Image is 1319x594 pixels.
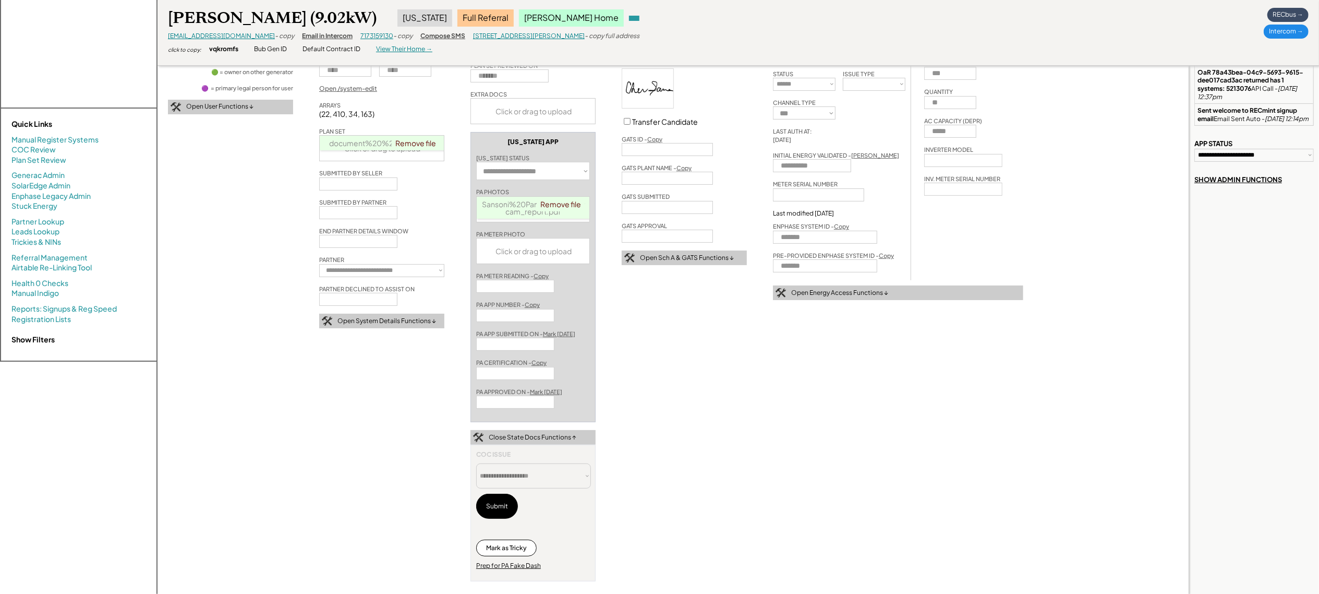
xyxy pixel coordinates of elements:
[319,169,382,177] div: SUBMITTED BY SELLER
[420,32,465,41] div: Compose SMS
[1197,106,1298,123] strong: Sent welcome to RECmint signup email
[473,433,483,442] img: tool-icon.png
[1194,139,1232,148] div: APP STATUS
[476,188,509,196] div: PA PHOTOS
[392,136,440,150] a: Remove file
[476,272,549,280] div: PA METER READING -
[476,359,547,366] div: PA CERTIFICATION -
[393,32,413,41] div: - copy
[319,127,345,135] div: PLAN SET
[11,237,61,247] a: Trickies & NINs
[525,301,540,308] u: Copy
[476,562,541,571] div: Prep for PA Fake Dash
[622,164,692,172] div: GATS PLANT NAME -
[11,145,56,155] a: COC Review
[624,253,635,263] img: tool-icon.png
[168,46,201,53] div: click to copy:
[11,191,91,201] a: Enphase Legacy Admin
[322,316,332,326] img: tool-icon.png
[773,180,838,188] div: METER SERIAL NUMBER
[171,102,181,112] img: tool-icon.png
[11,181,70,191] a: SolarEdge Admin
[791,289,888,298] div: Open Energy Access Functions ↓
[482,199,585,216] a: Sansoni%20Panels_companycam_report.pdf
[843,70,875,78] div: ISSUE TYPE
[209,45,238,54] div: vqkromfs
[186,102,253,111] div: Open User Functions ↓
[476,330,575,338] div: PA APP SUBMITTED ON -
[632,117,698,126] label: Transfer Candidate
[319,101,341,109] div: ARRAYS
[319,85,377,93] div: Open /system-edit
[477,239,590,264] div: Click or drag to upload
[489,433,576,442] div: Close State Docs Functions ↑
[851,152,899,159] u: [PERSON_NAME]
[11,135,99,145] a: Manual Register Systems
[924,175,1000,183] div: INV. METER SERIAL NUMBER
[773,151,899,159] div: INITIAL ENERGY VALIDATED -
[470,90,507,98] div: EXTRA DOCS
[275,32,294,41] div: - copy
[773,99,816,106] div: CHANNEL TYPE
[519,9,624,26] div: [PERSON_NAME] Home
[543,330,575,337] u: Mark [DATE]
[11,170,65,181] a: Generac Admin
[530,388,562,395] u: Mark [DATE]
[622,69,673,108] img: EDJgwIABAwYMGDBgwIABAwYMGDBgwIABAwYMGDBgwIABAwYMGDBgwIABAwYMGDBgwIABAwYMGDBgwIABAwYMGDBgwIABAwYMG...
[211,68,293,76] div: 🟢 = owner on other generator
[201,84,293,92] div: 🟣 = primary legal person for user
[476,450,511,459] div: COC ISSUE
[1197,68,1311,101] div: API Call -
[1267,8,1309,22] div: RECbus →
[397,9,452,26] div: [US_STATE]
[319,227,408,235] div: END PARTNER DETAILS WINDOW
[773,127,836,144] div: LAST AUTH AT: [DATE]
[773,209,834,218] div: Last modified [DATE]
[534,272,549,279] u: Copy
[537,197,585,211] a: Remove file
[319,109,374,120] div: (22, 410, 34, 163)
[319,285,415,293] div: PARTNER DECLINED TO ASSIST ON
[376,45,432,54] div: View Their Home →
[11,263,92,273] a: Airtable Re-Linking Tool
[1264,25,1309,39] div: Intercom →
[924,88,953,96] div: QUANTITY
[11,314,71,325] a: Registration Lists
[531,359,547,366] u: Copy
[476,494,518,519] button: Submit
[1197,85,1298,101] em: [DATE] 12:37pm
[329,138,435,148] span: document%20%2818%29.pdf
[168,8,377,28] div: [PERSON_NAME] (9.02kW)
[168,32,275,40] a: [EMAIL_ADDRESS][DOMAIN_NAME]
[476,540,537,556] button: Mark as Tricky
[622,193,670,200] div: GATS SUBMITTED
[11,201,57,211] a: Stuck Energy
[302,45,360,54] div: Default Contract ID
[473,32,585,40] a: [STREET_ADDRESS][PERSON_NAME]
[879,252,894,259] u: Copy
[360,32,393,40] a: 7173159130
[622,222,667,230] div: GATS APPROVAL
[1197,106,1311,123] div: Email Sent Auto -
[1265,115,1309,123] em: [DATE] 12:14pm
[924,117,982,125] div: AC CAPACITY (DEPR)
[302,32,353,41] div: Email in Intercom
[11,304,117,314] a: Reports: Signups & Reg Speed
[507,138,559,146] div: [US_STATE] APP
[337,317,436,326] div: Open System Details Functions ↓
[676,164,692,171] u: Copy
[773,70,793,78] div: STATUS
[11,335,55,344] strong: Show Filters
[476,301,540,308] div: PA APP NUMBER -
[11,288,59,299] a: Manual Indigo
[1197,68,1303,92] strong: OaR 78a43bea-04c9-5693-9615-dee017cad3ac returned has 1 systems: 5213076
[476,388,562,396] div: PA APPROVED ON -
[585,32,639,41] div: - copy full address
[476,230,525,238] div: PA METER PHOTO
[924,146,973,153] div: INVERTER MODEL
[254,45,287,54] div: Bub Gen ID
[1194,175,1282,184] div: SHOW ADMIN FUNCTIONS
[319,256,344,264] div: PARTNER
[11,253,88,263] a: Referral Management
